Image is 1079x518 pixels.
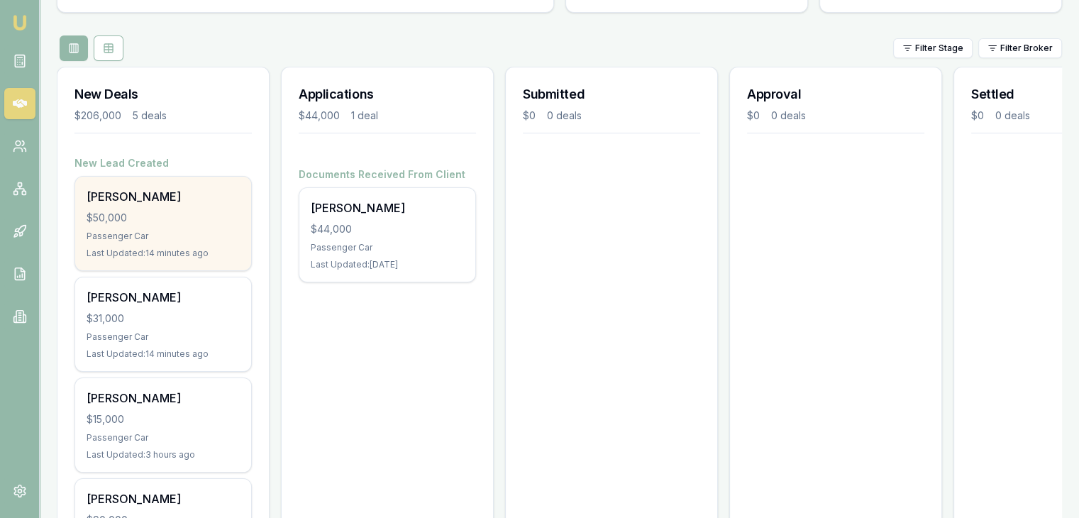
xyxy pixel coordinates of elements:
div: Last Updated: [DATE] [311,259,464,270]
div: [PERSON_NAME] [87,390,240,407]
div: Passenger Car [87,331,240,343]
div: 0 deals [771,109,806,123]
div: $0 [523,109,536,123]
div: 0 deals [547,109,582,123]
h3: Approval [747,84,924,104]
h4: New Lead Created [74,156,252,170]
button: Filter Broker [978,38,1062,58]
div: $44,000 [311,222,464,236]
div: Last Updated: 14 minutes ago [87,348,240,360]
div: $44,000 [299,109,340,123]
h3: New Deals [74,84,252,104]
button: Filter Stage [893,38,973,58]
div: Passenger Car [311,242,464,253]
span: Filter Broker [1000,43,1053,54]
div: [PERSON_NAME] [87,188,240,205]
div: $50,000 [87,211,240,225]
div: $0 [971,109,984,123]
div: Last Updated: 14 minutes ago [87,248,240,259]
div: [PERSON_NAME] [87,490,240,507]
div: [PERSON_NAME] [311,199,464,216]
div: 1 deal [351,109,378,123]
div: [PERSON_NAME] [87,289,240,306]
img: emu-icon-u.png [11,14,28,31]
h4: Documents Received From Client [299,167,476,182]
div: 5 deals [133,109,167,123]
div: $31,000 [87,312,240,326]
div: Passenger Car [87,231,240,242]
h3: Applications [299,84,476,104]
div: $15,000 [87,412,240,426]
div: Last Updated: 3 hours ago [87,449,240,461]
div: Passenger Car [87,432,240,443]
div: $206,000 [74,109,121,123]
div: $0 [747,109,760,123]
h3: Submitted [523,84,700,104]
div: 0 deals [995,109,1030,123]
span: Filter Stage [915,43,963,54]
